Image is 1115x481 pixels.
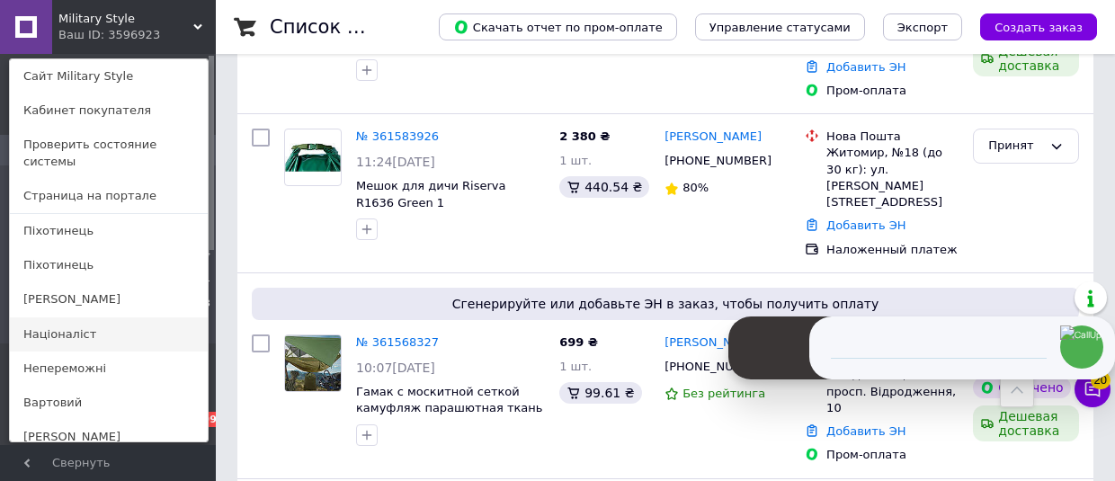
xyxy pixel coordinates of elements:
div: Дешевая доставка [973,405,1079,441]
a: Проверить состояние системы [10,128,208,178]
div: [PHONE_NUMBER] [661,149,775,173]
a: Мешок для дичи Riserva R1636 Green 1 [356,179,505,209]
a: Піхотинець [10,214,208,248]
button: Создать заказ [980,13,1097,40]
div: Наложенный платеж [826,242,959,258]
span: 20 [1091,369,1111,387]
a: [PERSON_NAME] [10,282,208,316]
span: Управление статусами [709,21,851,34]
a: Непереможні [10,352,208,386]
a: № 361568327 [356,335,439,349]
a: Націоналіст [10,317,208,352]
button: Чат с покупателем20 [1075,371,1111,407]
a: Вартовий [10,386,208,420]
a: № 361583926 [356,129,439,143]
span: 99+ [201,412,230,427]
a: Піхотинець [10,248,208,282]
span: 80% [682,181,709,194]
div: Луцьк, №14 (до 30 кг на одне місце): просп. Відродження, 10 [826,351,959,416]
div: Житомир, №18 (до 30 кг): ул. [PERSON_NAME][STREET_ADDRESS] [826,145,959,210]
a: Фото товару [284,129,342,186]
div: Оплачено [973,377,1070,398]
a: Добавить ЭН [826,424,905,438]
a: [PERSON_NAME] [10,420,208,454]
a: [PERSON_NAME] [665,129,762,146]
button: Управление статусами [695,13,865,40]
span: Экспорт [897,21,948,34]
span: 699 ₴ [559,335,598,349]
div: Пром-оплата [826,83,959,99]
button: Скачать отчет по пром-оплате [439,13,677,40]
img: Фото товару [285,335,341,391]
span: Создать заказ [995,21,1083,34]
a: Страница на портале [10,179,208,213]
span: Military Style [58,11,193,27]
div: Нова Пошта [826,129,959,145]
div: Ваш ID: 3596923 [58,27,134,43]
span: 1 шт. [559,360,592,373]
div: Дешевая доставка [973,40,1079,76]
span: Сгенерируйте или добавьте ЭН в заказ, чтобы получить оплату [259,295,1072,313]
a: [PERSON_NAME] [665,334,762,352]
span: 2 380 ₴ [559,129,610,143]
div: Пром-оплата [826,447,959,463]
a: Кабинет покупателя [10,94,208,128]
span: Без рейтинга [682,387,765,400]
a: Гамак с москитной сеткой камуфляж парашютная ткань с защитой от насекомых 1 [356,385,542,432]
div: Принят [988,137,1042,156]
span: 11:24[DATE] [356,155,435,169]
a: Сайт Military Style [10,59,208,94]
div: [PHONE_NUMBER] [661,355,775,379]
h1: Список заказов [270,16,424,38]
img: Фото товару [285,143,341,172]
span: Скачать отчет по пром-оплате [453,19,663,35]
a: Добавить ЭН [826,60,905,74]
div: 99.61 ₴ [559,382,641,404]
span: Показатели работы компании [52,442,166,475]
div: 440.54 ₴ [559,176,649,198]
a: Добавить ЭН [826,218,905,232]
a: Создать заказ [962,20,1097,33]
button: Экспорт [883,13,962,40]
span: 1 шт. [559,154,592,167]
span: 10:07[DATE] [356,361,435,375]
a: Фото товару [284,334,342,392]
